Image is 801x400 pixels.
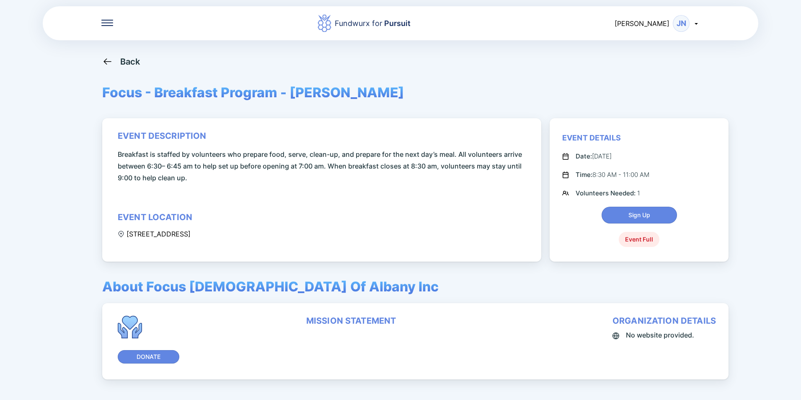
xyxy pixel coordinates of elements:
div: Fundwurx for [335,18,411,29]
span: Volunteers Needed: [576,189,637,197]
span: Pursuit [382,19,411,28]
div: event location [118,212,192,222]
div: organization details [612,316,716,326]
span: Date: [576,152,592,160]
span: Focus - Breakfast Program - [PERSON_NAME] [102,84,404,101]
div: event description [118,131,207,141]
div: mission statement [306,316,396,326]
div: Event Details [562,133,621,143]
span: Breakfast is staffed by volunteers who prepare food, serve, clean-up, and prepare for the next da... [118,148,529,184]
span: No website provided. [626,329,694,341]
span: About Focus [DEMOGRAPHIC_DATA] Of Albany Inc [102,278,439,295]
div: Event Full [619,232,659,247]
div: [STREET_ADDRESS] [118,230,191,238]
div: Back [120,57,140,67]
span: Sign Up [628,211,650,219]
div: JN [673,15,690,32]
span: Time: [576,171,592,179]
span: [PERSON_NAME] [615,19,669,28]
button: Donate [118,350,179,364]
span: Donate [137,353,160,361]
div: 8:30 AM - 11:00 AM [576,170,649,180]
button: Sign Up [602,207,677,223]
div: [DATE] [576,151,612,161]
div: 1 [576,188,640,198]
